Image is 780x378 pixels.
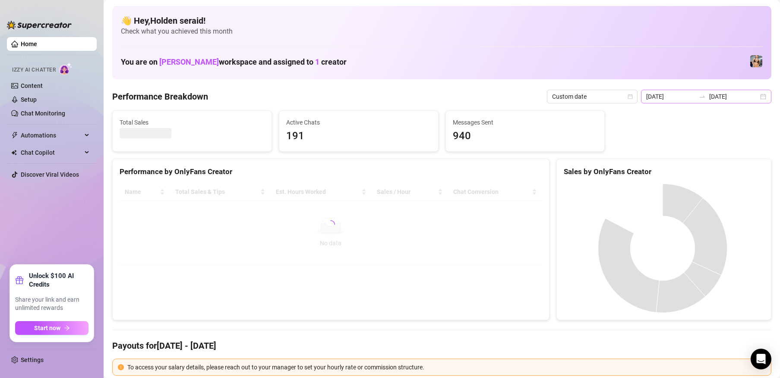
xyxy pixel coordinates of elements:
span: gift [15,276,24,284]
span: Messages Sent [453,118,598,127]
a: Content [21,82,43,89]
h4: Payouts for [DATE] - [DATE] [112,340,771,352]
a: Setup [21,96,37,103]
img: Veronica [750,55,762,67]
span: Start now [34,325,60,331]
span: Custom date [552,90,632,103]
span: 940 [453,128,598,144]
span: Active Chats [286,118,431,127]
a: Discover Viral Videos [21,171,79,178]
div: Sales by OnlyFans Creator [564,166,764,178]
div: Performance by OnlyFans Creator [120,166,542,178]
h4: 👋 Hey, Holden seraid ! [121,15,763,27]
h4: Performance Breakdown [112,91,208,103]
span: loading [325,219,336,230]
span: calendar [628,94,633,99]
img: logo-BBDzfeDw.svg [7,21,72,29]
span: to [699,93,706,100]
img: Chat Copilot [11,150,17,156]
span: arrow-right [64,325,70,331]
span: Share your link and earn unlimited rewards [15,296,88,312]
a: Home [21,41,37,47]
span: Automations [21,128,82,142]
div: Open Intercom Messenger [751,349,771,369]
span: [PERSON_NAME] [159,57,219,66]
input: Start date [646,92,695,101]
input: End date [709,92,758,101]
span: Total Sales [120,118,265,127]
a: Chat Monitoring [21,110,65,117]
span: exclamation-circle [118,364,124,370]
span: Chat Copilot [21,146,82,159]
h1: You are on workspace and assigned to creator [121,57,347,67]
span: 191 [286,128,431,144]
strong: Unlock $100 AI Credits [29,272,88,289]
button: Start nowarrow-right [15,321,88,335]
span: swap-right [699,93,706,100]
span: Check what you achieved this month [121,27,763,36]
span: thunderbolt [11,132,18,139]
img: AI Chatter [59,62,73,75]
span: Izzy AI Chatter [12,66,56,74]
span: 1 [315,57,319,66]
div: To access your salary details, please reach out to your manager to set your hourly rate or commis... [127,362,766,372]
a: Settings [21,356,44,363]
